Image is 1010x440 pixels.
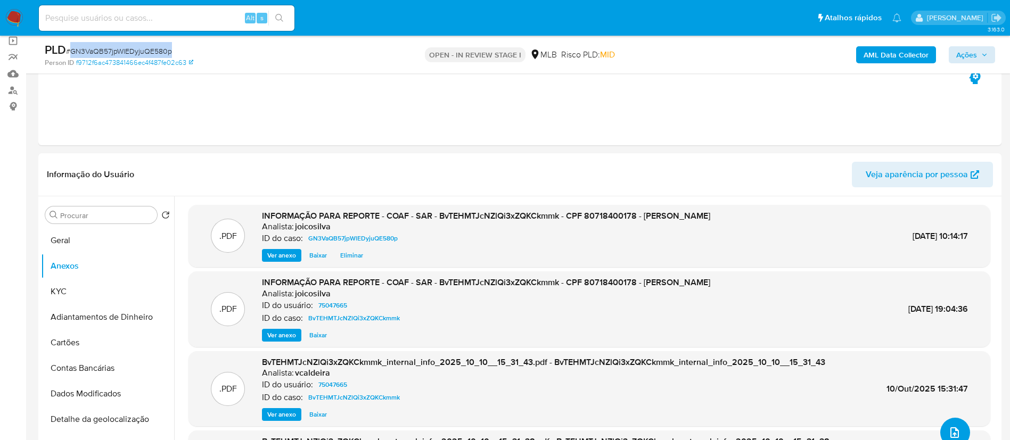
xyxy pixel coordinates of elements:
p: .PDF [219,230,237,242]
span: INFORMAÇÃO PARA REPORTE - COAF - SAR - BvTEHMTJcNZlQi3xZQKCkmmk - CPF 80718400178 - [PERSON_NAME] [262,276,710,288]
button: Eliminar [335,249,368,262]
button: Ver anexo [262,329,301,342]
input: Pesquise usuários ou casos... [39,11,294,25]
p: Analista: [262,288,294,299]
span: BvTEHMTJcNZlQi3xZQKCkmmk [308,312,400,325]
p: ID do caso: [262,233,303,244]
span: Atalhos rápidos [825,12,882,23]
p: Analista: [262,221,294,232]
p: Analista: [262,368,294,378]
a: f9712f6ac473841466ec4f487fe02c63 [76,58,193,68]
span: Alt [246,13,254,23]
a: GN3VaQB57jpWlEDyjuQE580p [304,232,402,245]
button: Dados Modificados [41,381,174,406]
p: joice.osilva@mercadopago.com.br [927,13,987,23]
button: Veja aparência por pessoa [852,162,993,187]
h6: joicosilva [295,288,331,299]
button: Detalhe da geolocalização [41,406,174,432]
span: [DATE] 19:04:36 [908,303,968,315]
span: Veja aparência por pessoa [866,162,968,187]
span: Risco PLD: [561,49,615,61]
h6: joicosilva [295,221,331,232]
span: 10/Out/2025 15:31:47 [886,383,968,395]
h6: vcaldeira [295,368,330,378]
button: Contas Bancárias [41,355,174,381]
button: Baixar [304,408,332,421]
span: INFORMAÇÃO PARA REPORTE - COAF - SAR - BvTEHMTJcNZlQi3xZQKCkmmk - CPF 80718400178 - [PERSON_NAME] [262,210,710,222]
span: Baixar [309,330,327,341]
span: s [260,13,264,23]
button: Retornar ao pedido padrão [161,211,170,222]
b: PLD [45,41,66,58]
p: ID do caso: [262,392,303,403]
span: BvTEHMTJcNZlQi3xZQKCkmmk [308,391,400,404]
button: Ver anexo [262,249,301,262]
button: Anexos [41,253,174,279]
p: .PDF [219,383,237,395]
button: Baixar [304,249,332,262]
span: Eliminar [340,250,363,261]
button: Adiantamentos de Dinheiro [41,304,174,330]
a: 75047665 [314,378,351,391]
b: AML Data Collector [864,46,929,63]
a: 75047665 [314,299,351,312]
p: ID do usuário: [262,300,313,311]
a: BvTEHMTJcNZlQi3xZQKCkmmk [304,391,404,404]
span: Ações [956,46,977,63]
button: AML Data Collector [856,46,936,63]
button: Cartões [41,330,174,355]
span: 3.163.0 [988,25,1005,34]
input: Procurar [60,211,153,220]
span: Ver anexo [267,409,296,420]
p: ID do caso: [262,313,303,323]
b: Person ID [45,58,74,68]
p: .PDF [219,303,237,315]
p: ID do usuário: [262,379,313,390]
span: # GN3VaQB57jpWlEDyjuQE580p [66,46,172,56]
button: KYC [41,279,174,304]
button: Ações [949,46,995,63]
span: MID [600,48,615,61]
span: Baixar [309,250,327,261]
button: Geral [41,228,174,253]
div: MLB [530,49,557,61]
p: OPEN - IN REVIEW STAGE I [425,47,525,62]
span: GN3VaQB57jpWlEDyjuQE580p [308,232,398,245]
button: search-icon [268,11,290,26]
a: Notificações [892,13,901,22]
span: Ver anexo [267,250,296,261]
span: 75047665 [318,299,347,312]
span: Ver anexo [267,330,296,341]
button: Procurar [50,211,58,219]
a: Sair [991,12,1002,23]
span: 75047665 [318,378,347,391]
button: Baixar [304,329,332,342]
h1: Informação do Usuário [47,169,134,180]
span: Baixar [309,409,327,420]
span: BvTEHMTJcNZlQi3xZQKCkmmk_internal_info_2025_10_10__15_31_43.pdf - BvTEHMTJcNZlQi3xZQKCkmmk_intern... [262,356,825,368]
button: Ver anexo [262,408,301,421]
span: [DATE] 10:14:17 [913,230,968,242]
a: BvTEHMTJcNZlQi3xZQKCkmmk [304,312,404,325]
